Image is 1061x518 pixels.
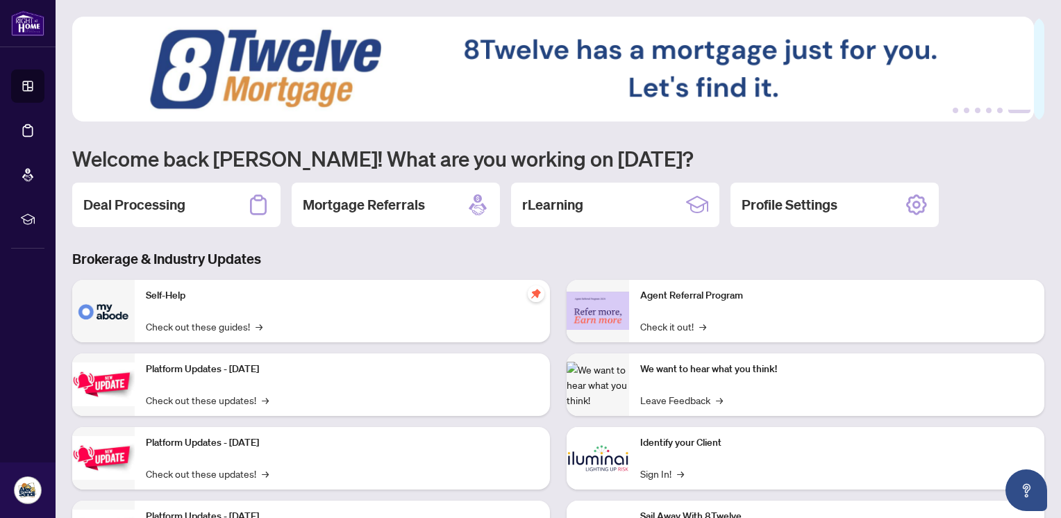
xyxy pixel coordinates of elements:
[716,392,723,408] span: →
[742,195,837,215] h2: Profile Settings
[72,280,135,342] img: Self-Help
[1005,469,1047,511] button: Open asap
[146,435,539,451] p: Platform Updates - [DATE]
[699,319,706,334] span: →
[72,17,1034,122] img: Slide 5
[640,362,1033,377] p: We want to hear what you think!
[72,362,135,406] img: Platform Updates - July 21, 2025
[146,362,539,377] p: Platform Updates - [DATE]
[567,362,629,408] img: We want to hear what you think!
[975,108,980,113] button: 3
[72,249,1044,269] h3: Brokerage & Industry Updates
[677,466,684,481] span: →
[640,435,1033,451] p: Identify your Client
[640,392,723,408] a: Leave Feedback→
[146,288,539,303] p: Self-Help
[640,466,684,481] a: Sign In!→
[262,466,269,481] span: →
[83,195,185,215] h2: Deal Processing
[953,108,958,113] button: 1
[146,466,269,481] a: Check out these updates!→
[640,319,706,334] a: Check it out!→
[303,195,425,215] h2: Mortgage Referrals
[146,392,269,408] a: Check out these updates!→
[986,108,992,113] button: 4
[567,292,629,330] img: Agent Referral Program
[262,392,269,408] span: →
[146,319,262,334] a: Check out these guides!→
[567,427,629,490] img: Identify your Client
[256,319,262,334] span: →
[11,10,44,36] img: logo
[72,436,135,480] img: Platform Updates - July 8, 2025
[15,477,41,503] img: Profile Icon
[997,108,1003,113] button: 5
[640,288,1033,303] p: Agent Referral Program
[522,195,583,215] h2: rLearning
[72,145,1044,172] h1: Welcome back [PERSON_NAME]! What are you working on [DATE]?
[1008,108,1030,113] button: 6
[528,285,544,302] span: pushpin
[964,108,969,113] button: 2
